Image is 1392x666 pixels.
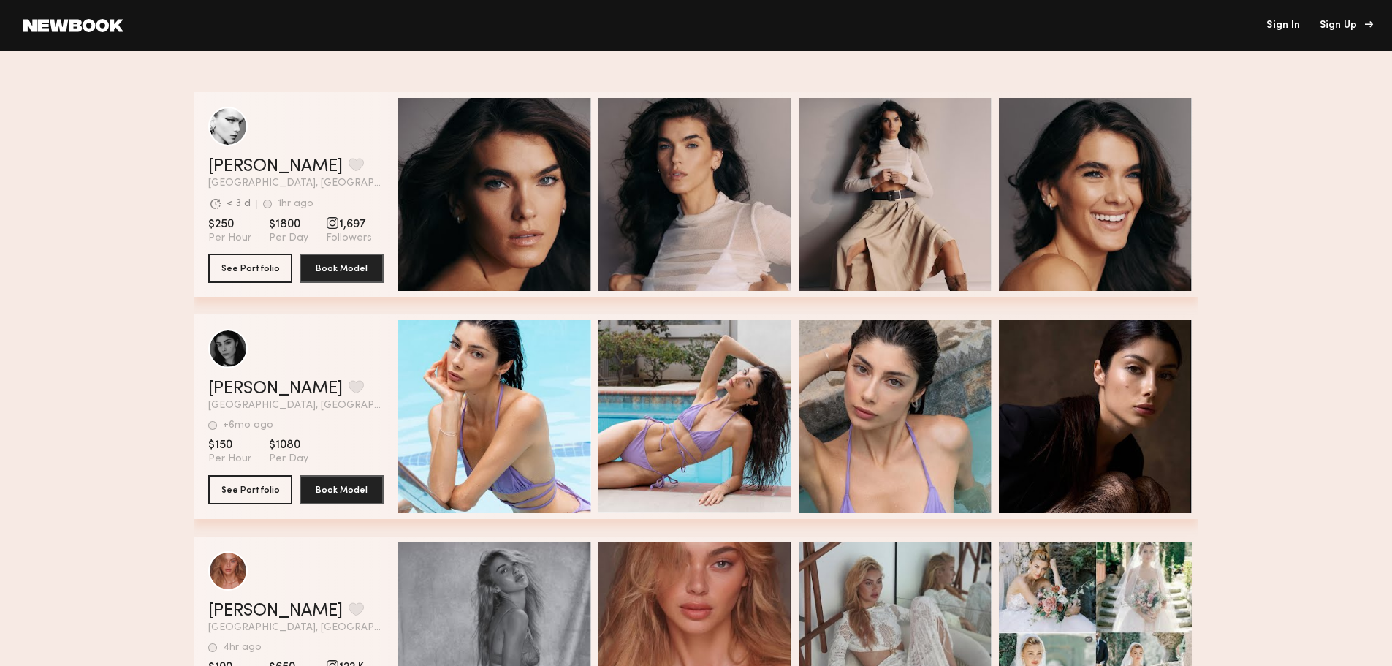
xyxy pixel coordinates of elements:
[208,254,292,283] button: See Portfolio
[208,232,251,245] span: Per Hour
[208,623,384,633] span: [GEOGRAPHIC_DATA], [GEOGRAPHIC_DATA]
[208,602,343,620] a: [PERSON_NAME]
[227,199,251,209] div: < 3 d
[278,199,313,209] div: 1hr ago
[208,217,251,232] span: $250
[208,380,343,398] a: [PERSON_NAME]
[208,453,251,466] span: Per Hour
[300,475,384,504] button: Book Model
[1266,20,1300,31] a: Sign In
[300,254,384,283] button: Book Model
[208,401,384,411] span: [GEOGRAPHIC_DATA], [GEOGRAPHIC_DATA]
[326,217,372,232] span: 1,697
[1320,20,1369,31] div: Sign Up
[269,232,308,245] span: Per Day
[223,420,273,431] div: +6mo ago
[269,453,308,466] span: Per Day
[223,643,262,653] div: 4hr ago
[269,217,308,232] span: $1800
[208,475,292,504] button: See Portfolio
[208,178,384,189] span: [GEOGRAPHIC_DATA], [GEOGRAPHIC_DATA]
[208,158,343,175] a: [PERSON_NAME]
[269,438,308,453] span: $1080
[208,438,251,453] span: $150
[326,232,372,245] span: Followers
